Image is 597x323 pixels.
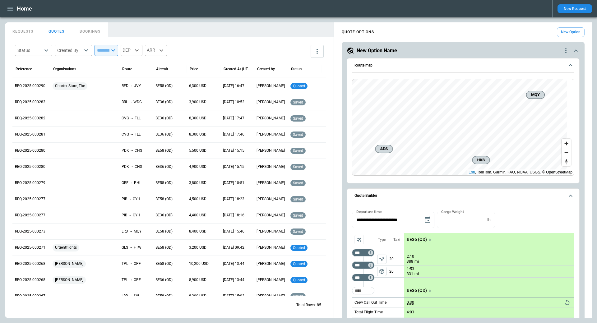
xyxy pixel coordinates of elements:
button: Zoom out [562,148,571,157]
p: [PERSON_NAME] [257,180,285,186]
p: CVG → FLL [122,116,141,121]
p: 388 [407,259,413,264]
p: [PERSON_NAME] [257,213,285,218]
p: REQ-2025-000277 [15,196,45,202]
span: Type of sector [377,255,386,264]
span: saved [292,132,304,137]
p: 09/16/2025 10:51 [223,180,244,186]
p: REQ-2025-000282 [15,116,45,121]
p: BE36 (OD) [155,132,173,137]
span: saved [292,149,304,153]
p: [PERSON_NAME] [257,229,285,234]
span: saved [292,181,304,185]
p: 4,500 USD [189,196,206,202]
div: Aircraft [156,67,168,71]
button: Reset bearing to north [562,157,571,166]
span: Urgentflights [53,240,79,256]
label: Cargo Weight [441,209,464,214]
button: BOOKINGS [72,22,108,37]
h6: Quote Builder [354,194,377,198]
div: Route [122,67,132,71]
div: Too short [352,249,374,256]
p: 2:10 [407,254,414,259]
div: Reference [16,67,32,71]
p: REQ-2025-000281 [15,132,45,137]
p: 20 [389,265,404,277]
p: 1:53 [407,267,414,271]
div: Created By [57,47,82,53]
p: 6,300 USD [189,83,206,89]
p: [PERSON_NAME] [257,293,285,299]
h1: Home [17,5,32,12]
p: CVG → FLL [122,132,141,137]
p: BE36 (OD) [155,277,173,283]
p: REQ-2025-000280 [15,148,45,153]
button: Reset [562,298,572,307]
div: Price [190,67,198,71]
p: lb [487,217,491,223]
p: BRL → WDG [122,99,142,105]
button: New Request [558,4,592,13]
p: 10,200 USD [189,261,209,266]
span: package_2 [379,268,385,275]
p: mi [414,271,419,277]
p: REQ-2025-000267 [15,293,45,299]
p: LRD → SYI [122,293,139,299]
div: Created At (UTC-05:00) [224,67,253,71]
p: BE58 (OD) [155,83,173,89]
p: 4,900 USD [189,164,206,169]
p: REQ-2025-000268 [15,277,45,283]
span: saved [292,197,304,201]
button: Choose date, selected date is Sep 18, 2025 [421,214,434,226]
span: saved [292,116,304,121]
p: 09/17/2025 16:47 [223,83,244,89]
p: 85 [317,302,321,308]
p: REQ-2025-000277 [15,213,45,218]
div: Status [291,67,302,71]
label: Departure time [356,209,382,214]
span: quoted [292,278,306,282]
p: 09/16/2025 17:46 [223,132,244,137]
p: BE58 (OD) [155,261,173,266]
p: 09/11/2025 09:42 [223,245,244,250]
p: BE58 (OD) [155,229,173,234]
button: more [311,45,324,58]
span: saved [292,165,304,169]
div: Too short [352,274,374,281]
p: 09/16/2025 17:47 [223,116,244,121]
div: , TomTom, Garmin, FAO, NOAA, USGS, © OpenStreetMap [469,169,572,175]
p: 8,400 USD [189,229,206,234]
span: quoted [292,262,306,266]
p: 5,500 USD [189,148,206,153]
p: 8,300 USD [189,116,206,121]
div: Too short [352,261,374,269]
p: RFD → JVY [122,83,141,89]
div: DEP [121,45,142,56]
span: MQY [529,92,542,98]
p: REQ-2025-000273 [15,229,45,234]
p: Crew Call Out Time [354,300,386,305]
p: REQ-2025-000268 [15,261,45,266]
p: BE36 (OD) [155,164,173,169]
p: 331 [407,271,413,277]
button: New Option [557,27,585,37]
p: 3,900 USD [189,99,206,105]
p: 09/12/2025 18:16 [223,213,244,218]
p: mi [414,259,419,264]
p: PDK → CHS [122,148,142,153]
p: BE36 (OD) [155,213,173,218]
span: quoted [292,246,306,250]
p: [PERSON_NAME] [257,132,285,137]
div: Status [17,47,42,53]
button: Quote Builder [352,189,574,203]
p: PIB → GYH [122,196,140,202]
p: BE36 (OD) [155,116,173,121]
span: ADS [378,146,390,152]
p: [PERSON_NAME] [257,164,285,169]
button: New Option Namequote-option-actions [347,47,580,54]
div: quote-option-actions [562,47,570,54]
span: Aircraft selection [354,235,364,244]
p: GLS → FTW [122,245,141,250]
div: Created by [257,67,275,71]
p: LRD → MQY [122,229,141,234]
